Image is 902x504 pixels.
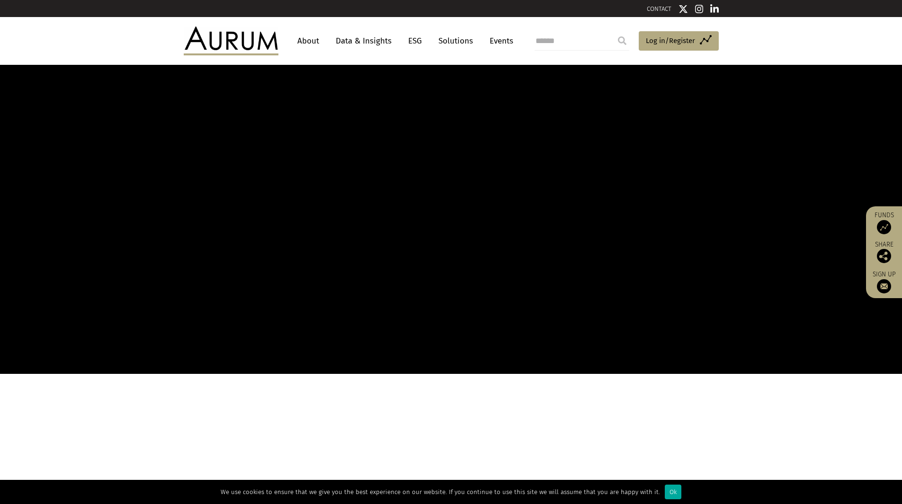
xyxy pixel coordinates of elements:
[871,270,897,293] a: Sign up
[647,5,671,12] a: CONTACT
[877,220,891,234] img: Access Funds
[871,241,897,263] div: Share
[184,27,278,55] img: Aurum
[695,4,704,14] img: Instagram icon
[293,32,324,50] a: About
[679,4,688,14] img: Twitter icon
[613,31,632,50] input: Submit
[877,279,891,293] img: Sign up to our newsletter
[871,211,897,234] a: Funds
[646,35,695,46] span: Log in/Register
[665,485,681,499] div: Ok
[639,31,719,51] a: Log in/Register
[331,32,396,50] a: Data & Insights
[434,32,478,50] a: Solutions
[710,4,719,14] img: Linkedin icon
[403,32,427,50] a: ESG
[877,249,891,263] img: Share this post
[485,32,513,50] a: Events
